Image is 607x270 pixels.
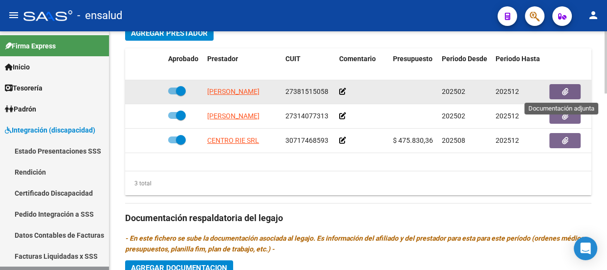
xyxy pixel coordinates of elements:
[207,55,238,63] span: Prestador
[168,55,198,63] span: Aprobado
[5,125,95,135] span: Integración (discapacidad)
[393,136,433,144] span: $ 475.830,36
[496,136,519,144] span: 202512
[5,62,30,72] span: Inicio
[285,136,328,144] span: 30717468593
[203,48,282,81] datatable-header-cell: Prestador
[442,112,465,120] span: 202502
[496,112,519,120] span: 202512
[492,48,545,81] datatable-header-cell: Periodo Hasta
[77,5,122,26] span: - ensalud
[587,9,599,21] mat-icon: person
[125,178,152,189] div: 3 total
[335,48,389,81] datatable-header-cell: Comentario
[285,55,301,63] span: CUIT
[282,48,335,81] datatable-header-cell: CUIT
[5,104,36,114] span: Padrón
[125,234,588,253] i: - En este fichero se sube la documentación asociada al legajo. Es información del afiliado y del ...
[285,88,328,95] span: 27381515058
[393,55,433,63] span: Presupuesto
[389,48,438,81] datatable-header-cell: Presupuesto
[442,55,487,63] span: Periodo Desde
[131,29,208,38] span: Agregar Prestador
[164,48,203,81] datatable-header-cell: Aprobado
[125,25,214,41] button: Agregar Prestador
[207,88,260,95] span: [PERSON_NAME]
[207,136,259,144] span: CENTRO RIE SRL
[125,211,591,225] h3: Documentación respaldatoria del legajo
[574,237,597,260] div: Open Intercom Messenger
[207,112,260,120] span: [PERSON_NAME]
[438,48,492,81] datatable-header-cell: Periodo Desde
[285,112,328,120] span: 27314077313
[339,55,376,63] span: Comentario
[442,88,465,95] span: 202502
[5,41,56,51] span: Firma Express
[496,88,519,95] span: 202512
[5,83,43,93] span: Tesorería
[8,9,20,21] mat-icon: menu
[496,55,540,63] span: Periodo Hasta
[442,136,465,144] span: 202508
